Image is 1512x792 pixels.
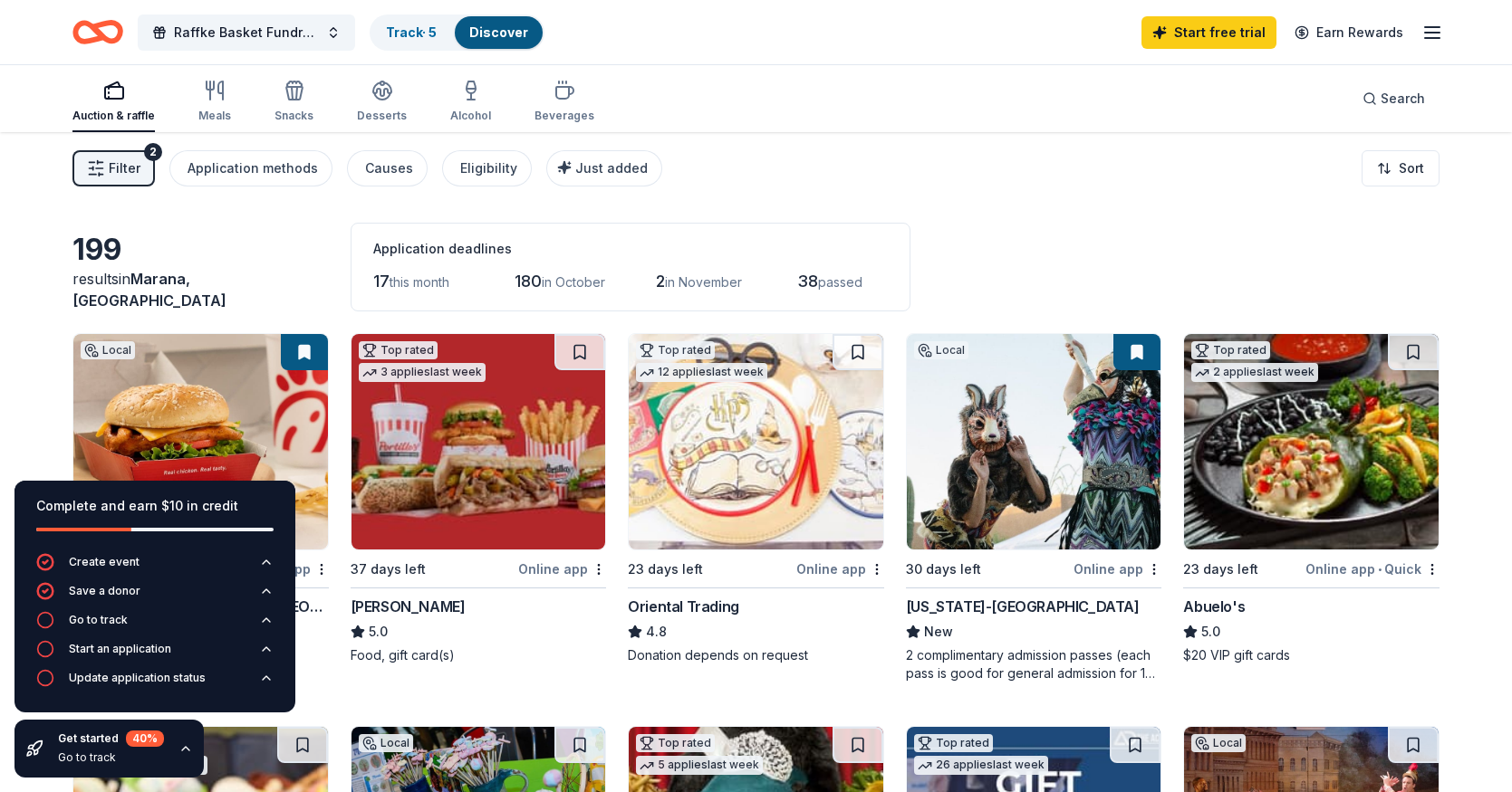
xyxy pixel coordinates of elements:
span: passed [818,274,862,290]
button: Update application status [36,669,274,698]
div: Top rated [636,734,715,752]
button: Filter2 [72,150,155,186]
div: Alcohol [450,109,491,123]
button: Just added [546,150,662,186]
button: Create event [36,553,274,582]
span: Marana, [GEOGRAPHIC_DATA] [72,270,226,310]
div: Online app [796,558,884,580]
span: Filter [109,157,140,179]
div: 199 [72,232,329,268]
button: Alcohol [450,72,491,132]
div: Eligibility [460,157,517,179]
div: Causes [365,157,413,179]
span: 180 [515,272,542,291]
div: Donation depends on request [628,646,884,664]
div: 2 complimentary admission passes (each pass is good for general admission for 1 person) [906,646,1162,682]
a: Image for Abuelo's Top rated2 applieslast week23 days leftOnline app•QuickAbuelo's5.0$20 VIP gift... [1183,333,1440,664]
div: Get started [58,730,164,747]
span: 17 [373,272,390,291]
div: Snacks [274,109,313,123]
a: Image for Arizona-Sonora Desert MuseumLocal30 days leftOnline app[US_STATE]-[GEOGRAPHIC_DATA]New2... [906,333,1162,682]
div: Local [1191,734,1246,752]
span: in November [665,274,742,290]
div: 37 days left [351,558,426,580]
a: Start free trial [1141,16,1276,49]
div: Go to track [58,750,164,765]
span: Raffke Basket Fundraiser for Competition Team [174,22,319,43]
span: 5.0 [1201,621,1220,643]
button: Meals [198,72,231,132]
div: Start an application [69,642,171,656]
span: • [1378,562,1382,577]
span: Search [1381,88,1425,110]
a: Discover [469,24,528,40]
button: Eligibility [442,150,532,186]
div: 40 % [126,730,164,747]
span: 38 [797,272,818,291]
div: Application methods [188,157,318,179]
div: Go to track [69,613,128,627]
button: Start an application [36,640,274,669]
div: 2 applies last week [1191,363,1318,382]
span: 2 [656,272,665,291]
img: Image for Oriental Trading [629,334,883,549]
div: Top rated [914,734,993,752]
div: Online app [1074,558,1161,580]
div: [US_STATE]-[GEOGRAPHIC_DATA] [906,596,1140,617]
div: Top rated [636,341,715,359]
button: Raffke Basket Fundraiser for Competition Team [138,14,355,51]
div: Local [914,341,968,359]
a: Image for Portillo'sTop rated3 applieslast week37 days leftOnline app[PERSON_NAME]5.0Food, gift c... [351,333,607,664]
div: 2 [144,143,162,161]
div: 12 applies last week [636,363,767,382]
div: Top rated [359,341,438,359]
a: Track· 5 [386,24,437,40]
div: Update application status [69,671,206,685]
a: Earn Rewards [1284,16,1414,49]
div: Abuelo's [1183,596,1245,617]
div: Auction & raffle [72,109,155,123]
a: Image for Chick-fil-A (Tucson)Local23 days leftOnline app[DEMOGRAPHIC_DATA]-fil-A ([GEOGRAPHIC_DA... [72,333,329,664]
div: Local [81,341,135,359]
div: Beverages [534,109,594,123]
img: Image for Abuelo's [1184,334,1439,549]
img: Image for Chick-fil-A (Tucson) [73,334,328,549]
span: in October [542,274,605,290]
div: Complete and earn $10 in credit [36,495,274,517]
div: Local [359,734,413,752]
button: Beverages [534,72,594,132]
button: Desserts [357,72,407,132]
div: 23 days left [628,558,703,580]
div: results [72,268,329,311]
span: this month [390,274,449,290]
div: Meals [198,109,231,123]
button: Snacks [274,72,313,132]
button: Causes [347,150,428,186]
span: 5.0 [369,621,388,643]
span: New [924,621,953,643]
div: Application deadlines [373,238,888,260]
div: 26 applies last week [914,756,1048,775]
div: $20 VIP gift cards [1183,646,1440,664]
a: Image for Oriental TradingTop rated12 applieslast week23 days leftOnline appOriental Trading4.8Do... [628,333,884,664]
div: Online app [518,558,606,580]
img: Image for Portillo's [352,334,606,549]
div: Desserts [357,109,407,123]
div: [PERSON_NAME] [351,596,466,617]
button: Search [1348,81,1440,117]
span: Just added [575,160,648,176]
div: 23 days left [1183,558,1258,580]
button: Sort [1362,150,1440,186]
div: Food, gift card(s) [351,646,607,664]
div: Create event [69,555,140,569]
span: in [72,270,226,310]
img: Image for Arizona-Sonora Desert Museum [907,334,1161,549]
div: 30 days left [906,558,981,580]
a: Home [72,11,123,53]
button: Track· 5Discover [370,14,544,51]
button: Go to track [36,611,274,640]
span: Sort [1399,157,1424,179]
div: Online app Quick [1305,558,1440,580]
div: 5 applies last week [636,756,763,775]
button: Auction & raffle [72,72,155,132]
